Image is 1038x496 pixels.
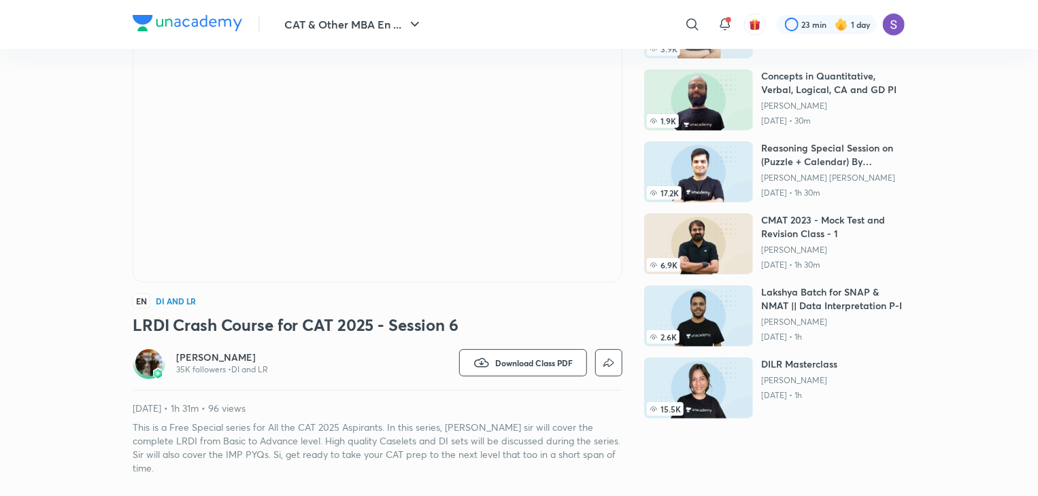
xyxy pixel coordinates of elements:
[761,260,905,270] p: [DATE] • 1h 30m
[761,375,837,386] a: [PERSON_NAME]
[835,18,848,31] img: streak
[882,13,905,36] img: Sapara Premji
[133,402,622,415] p: [DATE] • 1h 31m • 96 views
[176,351,268,364] a: [PERSON_NAME]
[761,317,905,327] a: [PERSON_NAME]
[647,186,682,200] span: 17.2K
[133,347,165,379] a: Avatarbadge
[647,330,680,344] span: 2.6K
[761,141,905,169] h6: Reasoning Special Session on (Puzzle + Calendar) By [PERSON_NAME] [3PM ]
[744,14,766,35] button: avatar
[133,421,622,475] p: This is a Free Special series for All the CAT 2025 Aspirants. In this series, [PERSON_NAME] sir w...
[761,332,905,342] p: [DATE] • 1h
[749,18,761,31] img: avatar
[135,349,163,376] img: Avatar
[133,15,242,31] img: Company Logo
[761,188,905,198] p: [DATE] • 1h 30m
[761,285,905,313] h6: Lakshya Batch for SNAP & NMAT || Data Interpretation P-I
[153,369,163,378] img: badge
[495,357,573,368] span: Download Class PDF
[761,116,905,126] p: [DATE] • 30m
[761,357,837,371] h6: DILR Masterclass
[647,402,684,416] span: 15.5K
[761,69,905,96] h6: Concepts in Quantitative, Verbal, Logical, CA and GD PI
[459,349,587,376] button: Download Class PDF
[276,11,431,38] button: CAT & Other MBA En ...
[761,213,905,241] h6: CMAT 2023 - Mock Test and Revision Class - 1
[133,314,622,336] h3: LRDI Crash Course for CAT 2025 - Session 6
[761,173,905,183] a: [PERSON_NAME] [PERSON_NAME]
[761,101,905,111] a: [PERSON_NAME]
[647,114,679,128] span: 1.9K
[761,245,905,255] a: [PERSON_NAME]
[647,42,680,56] span: 3.9K
[761,390,837,401] p: [DATE] • 1h
[647,258,680,272] span: 6.9K
[176,364,268,375] p: 35K followers • DI and LR
[133,15,242,35] a: Company Logo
